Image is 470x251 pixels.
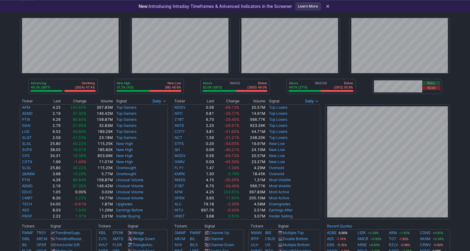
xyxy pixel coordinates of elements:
td: 11.01M [87,159,113,165]
span: -45.56% [224,159,239,164]
p: Advancing [31,81,51,85]
td: 11.26M [87,207,113,213]
th: Tickers [172,223,204,229]
p: Introducing Intraday Timeframes & Advanced Indicators in the Screener [139,3,292,9]
a: PROP [22,214,32,218]
td: 697.76 [193,207,214,213]
td: 158.87M [87,177,113,183]
span: Signal [269,99,280,104]
td: 115.25K [87,141,113,147]
td: 185.82K [87,147,113,153]
th: Change [61,98,87,104]
a: Multiple Bottom [283,243,309,247]
span: 1.37% [75,214,86,218]
td: 2.76 [43,123,61,129]
a: FLDR [113,243,122,247]
a: AMTD [113,237,123,241]
a: ZYBT [175,184,184,188]
p: New Low [165,81,181,85]
a: Channel Up [209,230,229,235]
a: BIL [22,243,27,247]
p: 51.2% (103) [117,85,134,89]
td: 205.10M [240,195,266,201]
span: -54.05% [224,141,239,146]
a: XHLF [98,243,108,247]
a: Horizontal S/R [55,243,80,247]
span: -21.21% [224,135,239,140]
span: 234.65% [70,105,86,110]
p: Declining [75,81,95,85]
a: CDNS [420,230,431,236]
td: 566.77K [240,117,266,123]
td: 397.83M [240,189,266,195]
a: Most Active [269,190,289,194]
a: CRWV [420,242,431,248]
td: 2.20 [193,123,214,129]
p: Below [334,81,353,85]
td: 4.25 [43,104,61,111]
td: 2.19 [43,111,61,117]
span: Trendline [55,237,71,241]
div: SMA200 [289,81,354,90]
a: Top Gainers [116,111,136,116]
a: Recent Quotes [327,224,352,228]
th: Volume [240,98,266,104]
a: New High [116,159,133,164]
a: GWAV [175,159,185,164]
td: 20.57M [240,153,266,159]
td: 1.31M [240,177,266,183]
a: AEG [22,208,29,212]
th: Tickers [249,223,278,229]
p: 49.1% (2715) [289,85,308,89]
a: Most Active [269,196,289,200]
a: PTIX [22,117,30,122]
td: 3.68 [193,213,214,220]
td: 146.42M [87,111,113,117]
td: 158.87M [87,117,113,123]
span: -29.77% [224,111,239,116]
td: 3.02M [87,189,113,195]
span: 97.30% [73,111,86,116]
span: 11.80% [226,196,239,200]
a: Double Bottom [283,237,308,241]
td: 14.91M [240,111,266,117]
td: 6.70 [193,183,214,189]
span: 16.01% [73,147,86,152]
a: CMBT [22,196,33,200]
td: 44.71M [240,129,266,135]
a: Upgrades [116,202,133,206]
a: Top Losers [269,111,287,116]
a: Top Gainers [116,105,136,110]
a: Unusual Volume [116,196,143,200]
span: 0.55% [228,214,239,218]
a: APM [175,190,183,194]
a: SLQT [22,135,32,140]
a: CPS [22,153,30,158]
a: ANTE [175,123,184,128]
p: (2624) 47.4% [75,85,95,89]
td: 2.59 [43,135,61,141]
a: Overbought [116,172,136,176]
span: 14.29% [73,172,86,176]
a: TECH [22,202,32,206]
a: TriangleAsc. [133,243,153,247]
a: Learn More [295,2,321,11]
a: CGTX [22,159,32,164]
span: Daily [305,98,314,104]
a: ULH [251,243,258,247]
th: Tickers [96,223,127,229]
td: 0.00% [61,189,87,195]
a: OPEN [175,196,185,200]
a: GXAI [22,123,30,128]
a: APM [22,105,30,110]
a: Earnings After [269,208,293,212]
div: SMA50 [203,81,268,90]
a: ADBE [327,230,337,236]
span: -40.21% [224,147,239,152]
span: -21.60% [224,129,239,134]
span: 16.38% [73,153,86,158]
a: HNST [175,214,185,218]
a: Unusual Volume [116,184,143,188]
span: 40.22% [73,166,86,170]
p: Above [203,81,222,85]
